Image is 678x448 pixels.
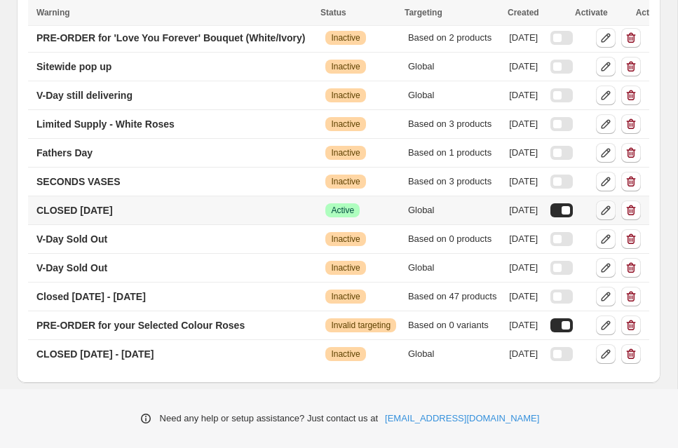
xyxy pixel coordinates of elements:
a: V-Day Sold Out [28,257,116,279]
p: SECONDS VASES [36,175,121,189]
span: Action [636,8,662,18]
div: [DATE] [509,232,542,246]
div: [DATE] [509,60,542,74]
div: [DATE] [509,290,542,304]
div: [DATE] [509,261,542,275]
p: Limited Supply - White Roses [36,117,175,131]
div: Based on 1 products [408,146,501,160]
p: Closed [DATE] - [DATE] [36,290,146,304]
span: Inactive [331,147,360,158]
div: [DATE] [509,146,542,160]
p: V-Day still delivering [36,88,133,102]
a: Sitewide pop up [28,55,120,78]
span: Inactive [331,118,360,130]
span: Active [331,205,354,216]
a: Closed [DATE] - [DATE] [28,285,154,308]
p: CLOSED [DATE] - [DATE] [36,347,154,361]
span: Inactive [331,90,360,101]
span: Warning [36,8,70,18]
span: Created [508,8,539,18]
a: CLOSED [DATE] - [DATE] [28,343,162,365]
div: [DATE] [509,347,542,361]
p: V-Day Sold Out [36,261,107,275]
a: PRE-ORDER for 'Love You Forever' Bouquet (White/Ivory) [28,27,313,49]
a: [EMAIL_ADDRESS][DOMAIN_NAME] [385,412,539,426]
a: Fathers Day [28,142,101,164]
div: Global [408,347,501,361]
div: Based on 47 products [408,290,501,304]
a: V-Day Sold Out [28,228,116,250]
span: Inactive [331,262,360,273]
div: Based on 3 products [408,175,501,189]
span: Activate [575,8,608,18]
a: Limited Supply - White Roses [28,113,183,135]
span: Inactive [331,61,360,72]
a: V-Day still delivering [28,84,141,107]
span: Inactive [331,233,360,245]
p: Sitewide pop up [36,60,111,74]
div: [DATE] [509,117,542,131]
span: Invalid targeting [331,320,391,331]
div: Based on 0 products [408,232,501,246]
div: Based on 0 variants [408,318,501,332]
span: Status [320,8,346,18]
div: [DATE] [509,318,542,332]
div: Global [408,60,501,74]
div: [DATE] [509,31,542,45]
a: CLOSED [DATE] [28,199,121,222]
div: [DATE] [509,88,542,102]
div: Global [408,261,501,275]
div: [DATE] [509,175,542,189]
div: Based on 2 products [408,31,501,45]
p: PRE-ORDER for your Selected Colour Roses [36,318,245,332]
span: Inactive [331,176,360,187]
span: Inactive [331,291,360,302]
p: CLOSED [DATE] [36,203,113,217]
a: SECONDS VASES [28,170,129,193]
div: Global [408,203,501,217]
p: PRE-ORDER for 'Love You Forever' Bouquet (White/Ivory) [36,31,305,45]
p: V-Day Sold Out [36,232,107,246]
a: PRE-ORDER for your Selected Colour Roses [28,314,253,337]
span: Inactive [331,32,360,43]
div: [DATE] [509,203,542,217]
span: Inactive [331,348,360,360]
div: Global [408,88,501,102]
p: Fathers Day [36,146,93,160]
div: Based on 3 products [408,117,501,131]
span: Targeting [405,8,442,18]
